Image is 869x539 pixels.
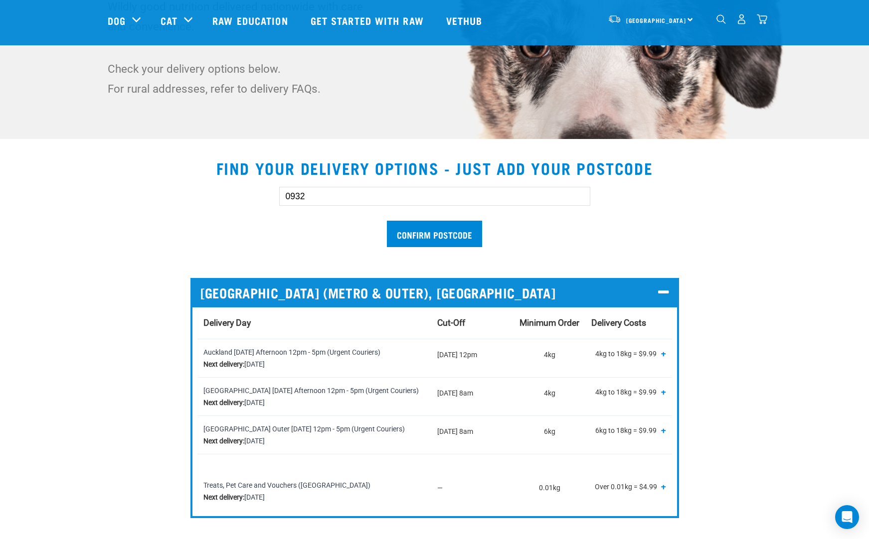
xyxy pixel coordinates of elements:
button: Show all tiers [661,482,666,491]
strong: Next delivery: [203,399,244,406]
th: Delivery Costs [585,307,672,339]
a: Dog [108,13,126,28]
div: Open Intercom Messenger [835,505,859,529]
div: [GEOGRAPHIC_DATA] Outer [DATE] 12pm - 5pm (Urgent Couriers) [DATE] [203,423,425,447]
span: + [661,425,666,435]
h2: Find your delivery options - just add your postcode [12,159,857,177]
p: Over 0.01kg = $4.99 [591,479,666,497]
a: Vethub [436,0,495,40]
img: home-icon@2x.png [757,14,767,24]
img: home-icon-1@2x.png [716,14,726,24]
p: Check your delivery options below. For rural addresses, refer to delivery FAQs. [108,59,369,99]
a: Raw Education [202,0,300,40]
div: [GEOGRAPHIC_DATA] [DATE] Afternoon 12pm - 5pm (Urgent Couriers) [DATE] [203,385,425,408]
div: Treats, Pet Care and Vouchers ([GEOGRAPHIC_DATA]) [DATE] [203,479,425,503]
strong: Next delivery: [203,360,244,368]
span: [GEOGRAPHIC_DATA] [626,18,687,22]
button: Show all tiers [661,349,666,358]
a: Get started with Raw [301,0,436,40]
th: Minimum Order [514,307,585,339]
th: Cut-Off [431,307,514,339]
input: Confirm postcode [387,221,482,247]
a: Cat [161,13,177,28]
strong: Next delivery: [203,493,244,501]
p: 6kg to 18kg = $9.99 18kg to 36kg = $14.99 36kg to 54kg = $19.99 54kg to 72kg = $24.99 Over 72kg =... [591,423,666,440]
td: [DATE] 8am [431,415,514,454]
td: 0.01kg [514,454,585,510]
p: 4kg to 18kg = $9.99 18kg to 36kg = $14.99 36kg to 54kg = $19.99 54kg to 72kg = $24.99 Over 72kg =... [591,385,666,402]
td: [DATE] 12pm [431,339,514,377]
span: + [661,348,666,358]
img: user.png [736,14,747,24]
button: Show all tiers [661,426,666,434]
input: Enter your postcode here... [279,187,590,206]
div: Auckland [DATE] Afternoon 12pm - 5pm (Urgent Couriers) [DATE] [203,346,425,370]
span: + [661,481,666,491]
p: [GEOGRAPHIC_DATA] (METRO & OUTER), [GEOGRAPHIC_DATA] [200,285,669,300]
td: — [431,454,514,510]
td: 4kg [514,339,585,377]
span: + [661,387,666,397]
p: 4kg to 18kg = $9.99 18kg to 36kg = $14.99 36kg to 54kg = $19.99 54kg to 72kg = $24.99 Over 72kg =... [591,346,666,364]
img: van-moving.png [608,14,621,23]
span: [GEOGRAPHIC_DATA] (METRO & OUTER), [GEOGRAPHIC_DATA] [200,285,556,300]
button: Show all tiers [661,388,666,396]
td: [DATE] 8am [431,377,514,415]
td: 6kg [514,415,585,454]
strong: Next delivery: [203,437,244,445]
th: Delivery Day [197,307,431,339]
td: 4kg [514,377,585,415]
